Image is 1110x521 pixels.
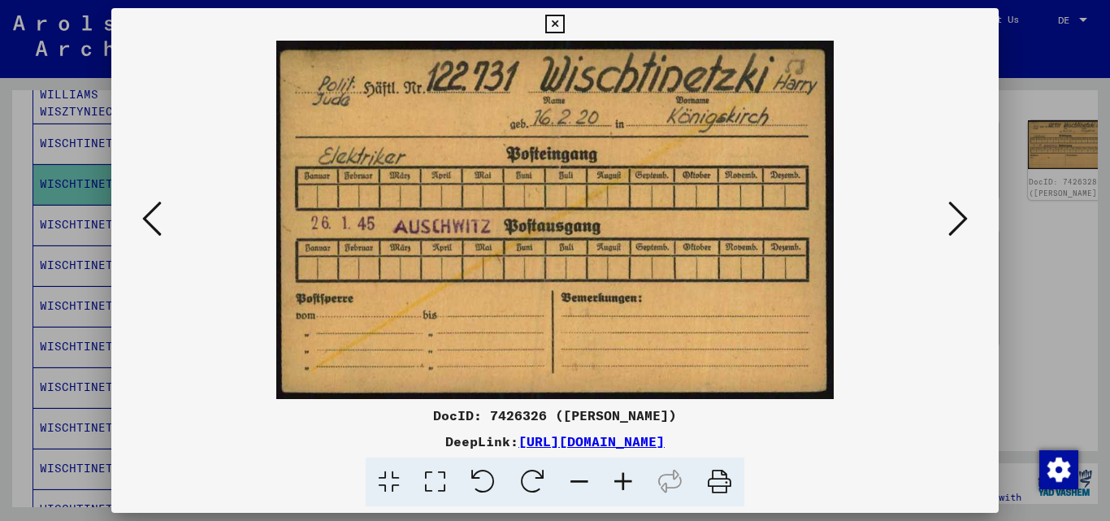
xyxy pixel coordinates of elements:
[167,41,944,399] img: 001.jpg
[445,433,518,449] font: DeepLink:
[433,407,677,423] font: DocID: 7426326 ([PERSON_NAME])
[518,433,665,449] a: [URL][DOMAIN_NAME]
[1039,450,1078,489] img: Change consent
